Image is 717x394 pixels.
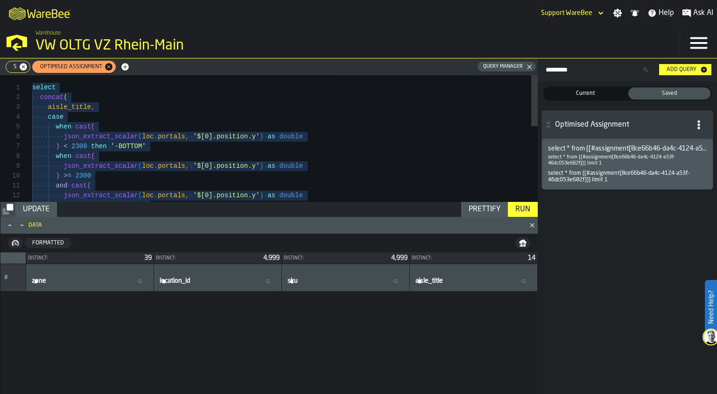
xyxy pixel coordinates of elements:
div: StatList-item-Distinct: [154,252,281,264]
button: button- [515,237,530,249]
div: thumb [544,87,626,100]
span: portals [158,133,185,140]
span: Warehouse [35,30,61,36]
div: 7 [0,142,20,151]
span: ( [63,93,67,101]
span: 14 [528,255,535,261]
input: label [158,275,278,287]
span: ( [91,123,95,130]
div: StatList-item-Distinct: [26,252,154,264]
label: button-toggle-Settings [609,8,626,18]
span: double [279,192,302,199]
div: DropdownMenuValue-Support WareBee [541,9,592,17]
span: case [48,113,64,121]
span: < [63,143,67,150]
span: . [154,133,157,140]
span: ( [138,162,142,170]
span: ( [87,182,91,189]
span: , [185,192,189,199]
div: StatList-item-Distinct: [410,252,537,264]
div: 1 [0,83,20,93]
span: cast [75,152,91,160]
button: Close [527,221,538,230]
span: 2300 [75,172,91,179]
span: then [91,143,107,150]
button: button-Run [508,202,538,217]
span: Help [659,7,674,19]
div: StatList-item-Distinct: [282,252,409,264]
span: . [154,192,157,199]
span: select * from {{#assignment[8ce66b46-da4c-4124-a53f-46dc053e682f]}} limit 1 [548,145,707,152]
span: loc [142,192,154,199]
div: 3 [0,102,20,112]
span: cast [75,123,91,130]
span: ) [260,133,263,140]
div: 12 [0,191,20,201]
span: ) [260,162,263,170]
button: Minimize [16,221,28,230]
span: json_extract_scalar [63,162,138,170]
div: DropdownMenuValue-Support WareBee [537,7,605,19]
span: label [288,277,298,285]
span: label [160,277,190,285]
span: '$[0].position.y' [193,133,260,140]
span: as [267,133,275,140]
div: 10 [0,171,20,181]
input: label [286,275,406,287]
span: 4,999 [263,255,280,261]
span: ) [56,143,59,150]
input: label [414,275,534,287]
span: cast [71,182,87,189]
span: 3300 [71,201,87,209]
div: thumb [628,87,710,100]
div: 11 [0,181,20,191]
label: button-toggle-Notifications [626,8,643,18]
button: button-Query Manager [478,62,536,72]
div: 4 [0,112,20,122]
span: , [185,162,189,170]
span: '-BOTTOM' [111,143,146,150]
span: Saved [630,89,709,98]
div: Distinct: [412,256,524,261]
span: '$[0].position.y' [193,162,260,170]
label: button-switch-multi-Current [543,86,627,100]
div: Add Query [663,66,700,73]
span: >= [63,172,71,179]
span: select [32,84,56,91]
button: button- [542,111,713,139]
div: 9 [0,161,20,171]
span: portals [158,162,185,170]
label: button-switch-multi-Saved [627,86,711,100]
div: Distinct: [284,256,387,261]
span: label [415,277,443,285]
p: select * from {{#assignment[8ce66b46-da4c-4124-a53f-46dc053e682f]}} limit 1 [548,154,707,166]
button: button- [0,202,15,217]
div: Data [28,222,519,229]
span: Remove tag [104,62,113,72]
button: button-Add Query [659,64,711,75]
span: loc [142,162,154,170]
div: 8 [0,151,20,161]
span: json_extract_scalar [63,133,138,140]
span: ) [56,201,59,209]
span: Ask AI [693,7,713,19]
span: Current [546,89,625,98]
span: loc [142,133,154,140]
input: label [30,275,150,287]
span: and [56,182,67,189]
label: button-toggle-Help [644,7,678,19]
span: as [267,192,275,199]
span: ( [138,192,142,199]
span: 2300 [71,143,87,150]
div: Query Manager [479,64,527,70]
div: 5 [0,122,20,132]
span: Optimised Assignment [35,64,104,70]
button: button-Prettify [461,202,508,217]
div: Prettify [465,204,504,215]
button: button- [8,237,23,249]
span: when [56,152,71,160]
div: Formatted [28,240,68,246]
span: , [185,133,189,140]
span: aisle_title [48,103,91,111]
span: '-MIDDLE' [111,201,146,209]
